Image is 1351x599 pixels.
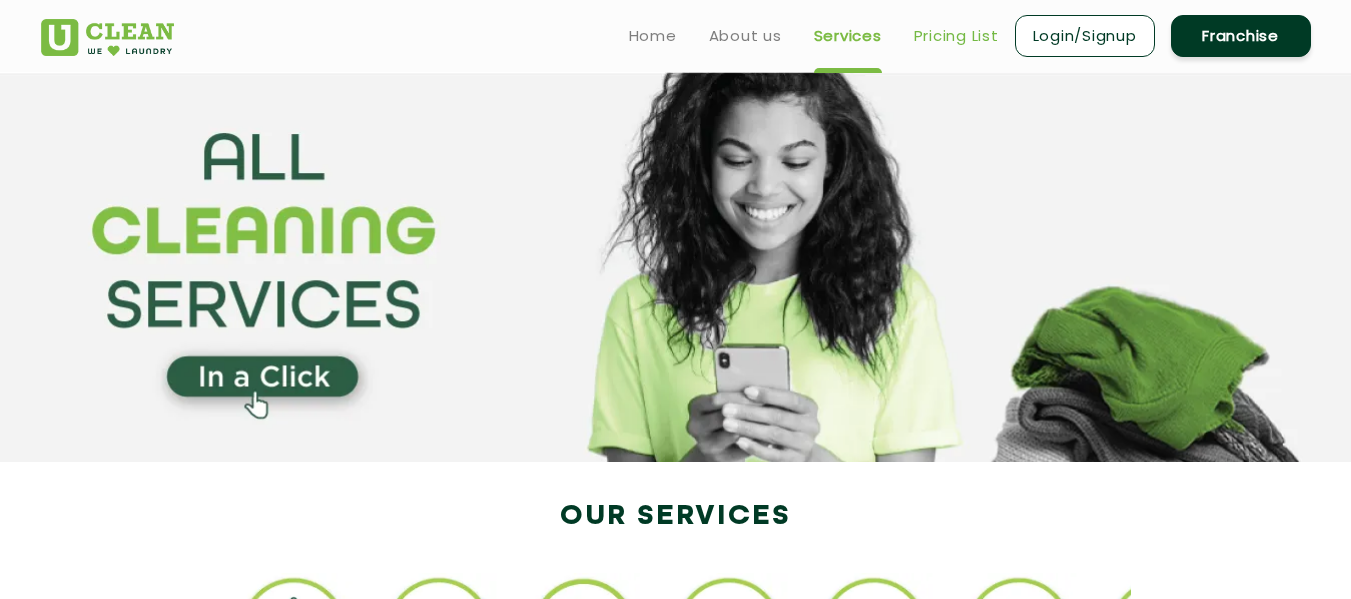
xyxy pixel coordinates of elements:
a: Franchise [1171,15,1311,57]
a: Services [814,24,882,48]
a: Pricing List [914,24,999,48]
a: About us [709,24,782,48]
a: Login/Signup [1015,15,1155,57]
img: UClean Laundry and Dry Cleaning [41,19,174,56]
a: Home [629,24,677,48]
